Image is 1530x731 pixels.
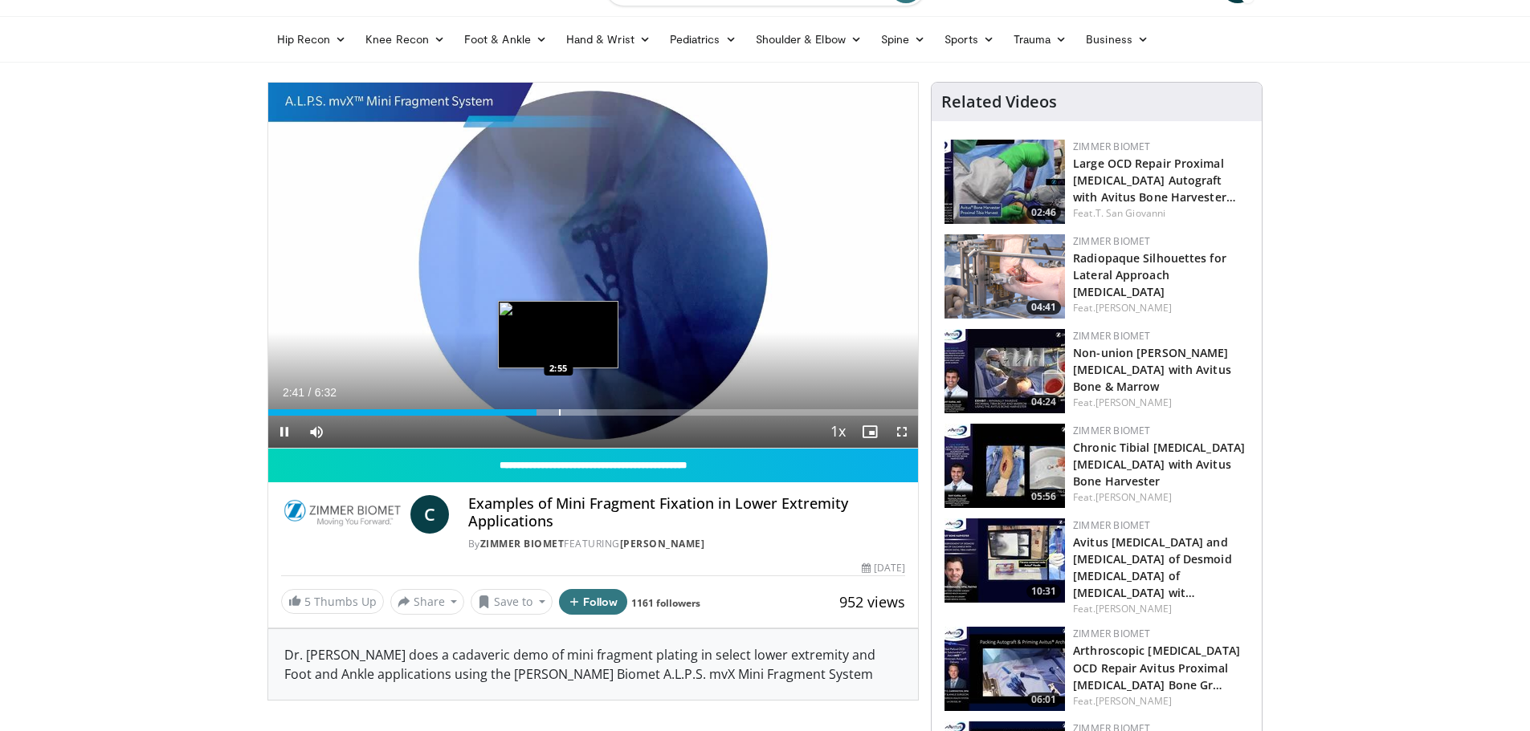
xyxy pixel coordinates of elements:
[1095,694,1172,708] a: [PERSON_NAME]
[945,140,1065,224] img: a4fc9e3b-29e5-479a-a4d0-450a2184c01c.150x105_q85_crop-smart_upscale.jpg
[1073,250,1226,299] a: Radiopaque Silhouettes for Lateral Approach [MEDICAL_DATA]
[410,495,449,534] a: C
[945,140,1065,224] a: 02:46
[945,518,1065,603] img: 924e7d8d-112b-4d25-9391-1ec3b6680939.150x105_q85_crop-smart_upscale.jpg
[268,629,919,700] div: Dr. [PERSON_NAME] does a cadaveric demo of mini fragment plating in select lower extremity and Fo...
[1073,156,1236,205] a: Large OCD Repair Proximal [MEDICAL_DATA] Autograft with Avitus Bone Harvester…
[304,594,311,609] span: 5
[631,596,700,610] a: 1161 followers
[945,424,1065,508] img: 4739600b-3ef1-401f-9f66-d43027eead23.150x105_q85_crop-smart_upscale.jpg
[862,561,905,575] div: [DATE]
[557,23,660,55] a: Hand & Wrist
[268,409,919,416] div: Progress Bar
[1095,206,1166,220] a: T. San Giovanni
[281,589,384,614] a: 5 Thumbs Up
[660,23,746,55] a: Pediatrics
[854,416,886,448] button: Enable picture-in-picture mode
[1073,534,1232,600] a: Avitus [MEDICAL_DATA] and [MEDICAL_DATA] of Desmoid [MEDICAL_DATA] of [MEDICAL_DATA] wit…
[267,23,357,55] a: Hip Recon
[1095,396,1172,409] a: [PERSON_NAME]
[945,627,1065,711] img: e6cee497-15ac-43dd-bc14-0b7bfe50d16a.150x105_q85_crop-smart_upscale.jpg
[468,495,905,530] h4: Examples of Mini Fragment Fixation in Lower Extremity Applications
[468,537,905,551] div: By FEATURING
[300,416,333,448] button: Mute
[1095,602,1172,615] a: [PERSON_NAME]
[268,83,919,449] video-js: Video Player
[268,416,300,448] button: Pause
[1026,584,1061,599] span: 10:31
[1026,300,1061,315] span: 04:41
[1073,518,1150,532] a: Zimmer Biomet
[1073,424,1150,437] a: Zimmer Biomet
[1076,23,1158,55] a: Business
[1073,345,1231,394] a: Non-union [PERSON_NAME][MEDICAL_DATA] with Avitus Bone & Marrow
[1073,490,1249,505] div: Feat.
[1026,489,1061,504] span: 05:56
[886,416,918,448] button: Fullscreen
[1073,140,1150,153] a: Zimmer Biomet
[871,23,935,55] a: Spine
[559,589,628,615] button: Follow
[935,23,1004,55] a: Sports
[1026,692,1061,707] span: 06:01
[945,627,1065,711] a: 06:01
[945,329,1065,413] img: a0633911-1d38-40ee-9e66-03df4e45d163.150x105_q85_crop-smart_upscale.jpg
[620,537,705,550] a: [PERSON_NAME]
[480,537,565,550] a: Zimmer Biomet
[945,234,1065,319] img: ebbc195d-af59-44d4-9d5a-59bfb46f2006.png.150x105_q85_crop-smart_upscale.png
[1004,23,1077,55] a: Trauma
[1095,490,1172,504] a: [PERSON_NAME]
[746,23,871,55] a: Shoulder & Elbow
[1073,694,1249,709] div: Feat.
[945,424,1065,508] a: 05:56
[945,234,1065,319] a: 04:41
[498,301,618,368] img: image.jpeg
[1073,301,1249,315] div: Feat.
[945,518,1065,603] a: 10:31
[1073,602,1249,616] div: Feat.
[308,386,312,399] span: /
[941,92,1057,112] h4: Related Videos
[356,23,455,55] a: Knee Recon
[1073,206,1249,221] div: Feat.
[315,386,337,399] span: 6:32
[455,23,557,55] a: Foot & Ankle
[1095,301,1172,315] a: [PERSON_NAME]
[1026,205,1061,220] span: 02:46
[822,416,854,448] button: Playback Rate
[283,386,304,399] span: 2:41
[471,589,553,615] button: Save to
[1073,440,1245,489] a: Chronic Tibial [MEDICAL_DATA] [MEDICAL_DATA] with Avitus Bone Harvester
[390,589,465,615] button: Share
[1073,329,1150,343] a: Zimmer Biomet
[1073,643,1240,692] a: Arthroscopic [MEDICAL_DATA] OCD Repair Avitus Proximal [MEDICAL_DATA] Bone Gr…
[1073,627,1150,640] a: Zimmer Biomet
[1026,395,1061,409] span: 04:24
[281,495,404,534] img: Zimmer Biomet
[839,592,905,611] span: 952 views
[945,329,1065,413] a: 04:24
[1073,234,1150,248] a: Zimmer Biomet
[1073,396,1249,410] div: Feat.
